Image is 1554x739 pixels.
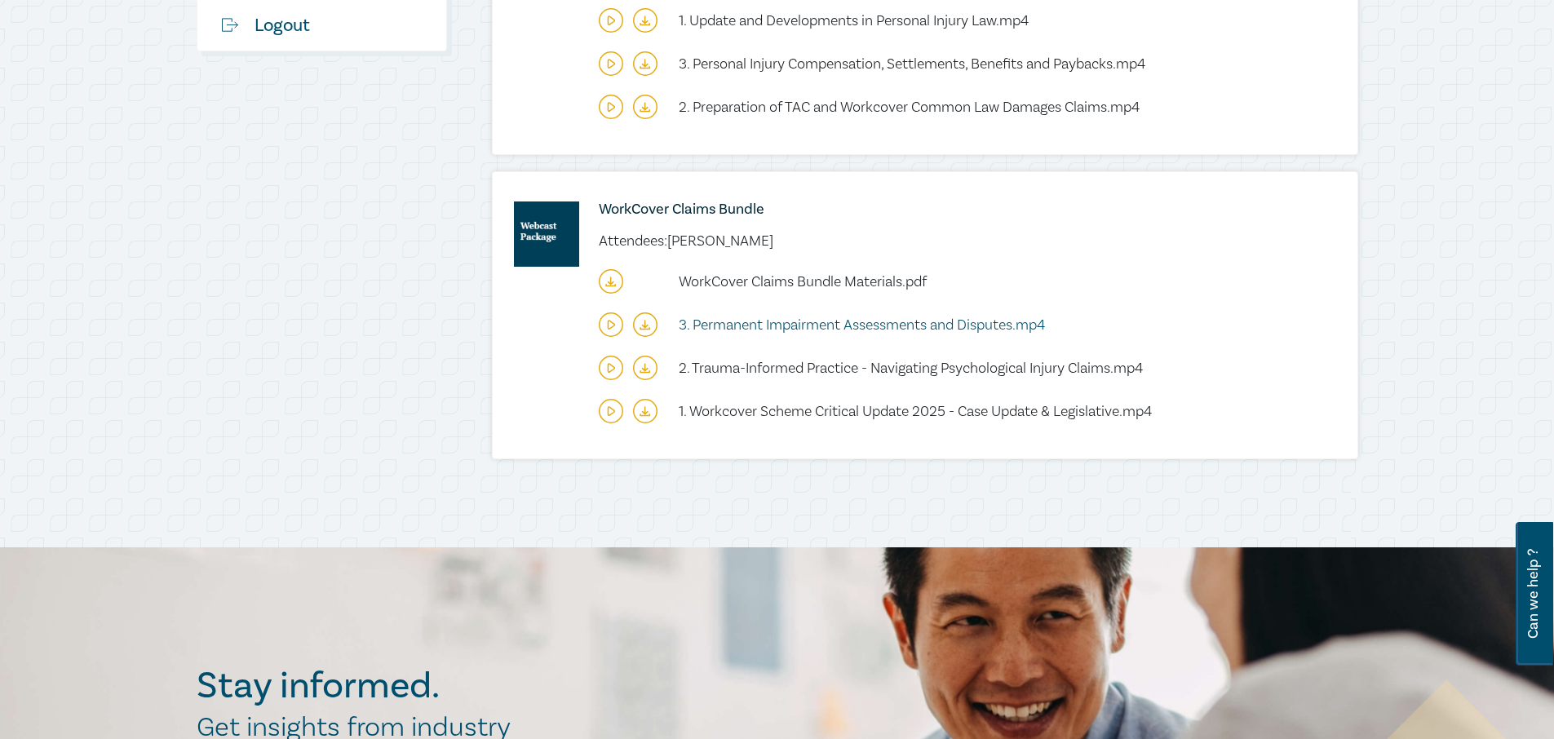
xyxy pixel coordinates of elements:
span: 3. Personal Injury Compensation, Settlements, Benefits and Paybacks.mp4 [679,55,1145,73]
a: 2. Trauma-Informed Practice - Navigating Psychological Injury Claims.mp4 [679,361,1143,375]
span: 1. Workcover Scheme Critical Update 2025 - Case Update & Legislative.mp4 [679,402,1152,421]
span: WorkCover Claims Bundle Materials.pdf [679,272,927,291]
a: 1. Workcover Scheme Critical Update 2025 - Case Update & Legislative.mp4 [679,405,1152,418]
a: 3. Personal Injury Compensation, Settlements, Benefits and Paybacks.mp4 [679,57,1145,71]
span: 2. Preparation of TAC and Workcover Common Law Damages Claims.mp4 [679,98,1140,117]
span: Can we help ? [1525,532,1541,656]
h2: Stay informed. [197,665,582,707]
a: WorkCover Claims Bundle Materials.pdf [679,275,927,289]
a: 3. Permanent Impairment Assessments and Disputes.mp4 [679,318,1045,332]
span: 3. Permanent Impairment Assessments and Disputes.mp4 [679,316,1045,334]
img: online-intensive-(to-download) [514,201,579,267]
li: Attendees: [PERSON_NAME] [599,234,773,248]
a: 1. Update and Developments in Personal Injury Law.mp4 [679,14,1029,28]
span: 2. Trauma-Informed Practice - Navigating Psychological Injury Claims.mp4 [679,359,1143,378]
span: 1. Update and Developments in Personal Injury Law.mp4 [679,11,1029,30]
a: WorkCover Claims Bundle [599,201,1260,218]
a: 2. Preparation of TAC and Workcover Common Law Damages Claims.mp4 [679,100,1140,114]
